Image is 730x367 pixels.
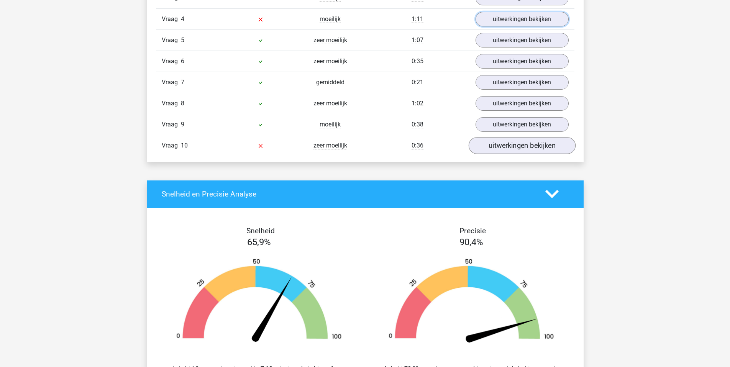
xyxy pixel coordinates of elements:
[374,226,572,235] h4: Precisie
[412,100,423,107] span: 1:02
[181,79,184,86] span: 7
[162,141,181,150] span: Vraag
[181,100,184,107] span: 8
[162,36,181,45] span: Vraag
[412,121,423,128] span: 0:38
[476,54,569,69] a: uitwerkingen bekijken
[162,120,181,129] span: Vraag
[412,79,423,86] span: 0:21
[320,121,341,128] span: moeilijk
[476,75,569,90] a: uitwerkingen bekijken
[313,57,347,65] span: zeer moeilijk
[181,57,184,65] span: 6
[162,99,181,108] span: Vraag
[476,33,569,48] a: uitwerkingen bekijken
[181,36,184,44] span: 5
[313,36,347,44] span: zeer moeilijk
[476,117,569,132] a: uitwerkingen bekijken
[164,258,354,346] img: 66.dc6dcb070e7e.png
[412,15,423,23] span: 1:11
[313,100,347,107] span: zeer moeilijk
[313,142,347,149] span: zeer moeilijk
[412,36,423,44] span: 1:07
[162,15,181,24] span: Vraag
[320,15,341,23] span: moeilijk
[468,137,575,154] a: uitwerkingen bekijken
[459,237,483,247] span: 90,4%
[377,258,566,346] img: 90.da62de00dc71.png
[181,15,184,23] span: 4
[412,142,423,149] span: 0:36
[181,142,188,149] span: 10
[247,237,271,247] span: 65,9%
[162,190,534,198] h4: Snelheid en Precisie Analyse
[476,96,569,111] a: uitwerkingen bekijken
[162,78,181,87] span: Vraag
[162,226,359,235] h4: Snelheid
[316,79,344,86] span: gemiddeld
[412,57,423,65] span: 0:35
[162,57,181,66] span: Vraag
[181,121,184,128] span: 9
[476,12,569,26] a: uitwerkingen bekijken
